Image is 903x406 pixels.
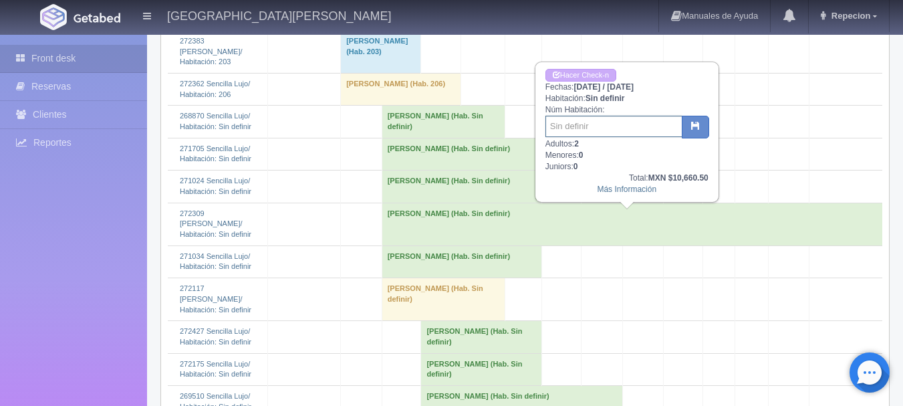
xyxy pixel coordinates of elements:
h4: [GEOGRAPHIC_DATA][PERSON_NAME] [167,7,391,23]
b: 0 [579,150,584,160]
td: [PERSON_NAME] (Hab. Sin definir) [421,353,542,385]
a: Hacer Check-in [545,69,616,82]
a: 271034 Sencilla Lujo/Habitación: Sin definir [180,252,251,271]
a: 271024 Sencilla Lujo/Habitación: Sin definir [180,177,251,195]
b: Sin definir [586,94,625,103]
td: [PERSON_NAME] (Hab. Sin definir) [382,106,505,138]
input: Sin definir [545,116,682,137]
td: [PERSON_NAME] (Hab. Sin definir) [421,321,542,353]
td: [PERSON_NAME] (Hab. Sin definir) [382,138,582,170]
td: [PERSON_NAME] (Hab. Sin definir) [382,245,542,278]
b: MXN $10,660.50 [648,173,708,183]
a: Más Información [597,185,656,194]
div: Fechas: Habitación: Núm Habitación: Adultos: Menores: Juniors: [536,63,718,201]
a: 268870 Sencilla Lujo/Habitación: Sin definir [180,112,251,130]
a: 272309 [PERSON_NAME]/Habitación: Sin definir [180,209,251,238]
b: 0 [573,162,578,171]
td: [PERSON_NAME] (Hab. Sin definir) [382,171,542,203]
a: 271705 Sencilla Lujo/Habitación: Sin definir [180,144,251,163]
b: [DATE] / [DATE] [573,82,634,92]
a: 272383 [PERSON_NAME]/Habitación: 203 [180,37,243,66]
td: [PERSON_NAME] (Hab. 203) [341,30,421,73]
span: Repecion [828,11,871,21]
a: 272427 Sencilla Lujo/Habitación: Sin definir [180,327,251,346]
a: 272175 Sencilla Lujo/Habitación: Sin definir [180,360,251,379]
img: Getabed [40,4,67,30]
a: 272362 Sencilla Lujo/Habitación: 206 [180,80,250,98]
div: Total: [545,173,708,184]
a: 272117 [PERSON_NAME]/Habitación: Sin definir [180,284,251,313]
td: [PERSON_NAME] (Hab. 206) [341,73,461,105]
b: 2 [574,139,579,148]
img: Getabed [74,13,120,23]
td: [PERSON_NAME] (Hab. Sin definir) [382,203,882,245]
td: [PERSON_NAME] (Hab. Sin definir) [382,278,505,321]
